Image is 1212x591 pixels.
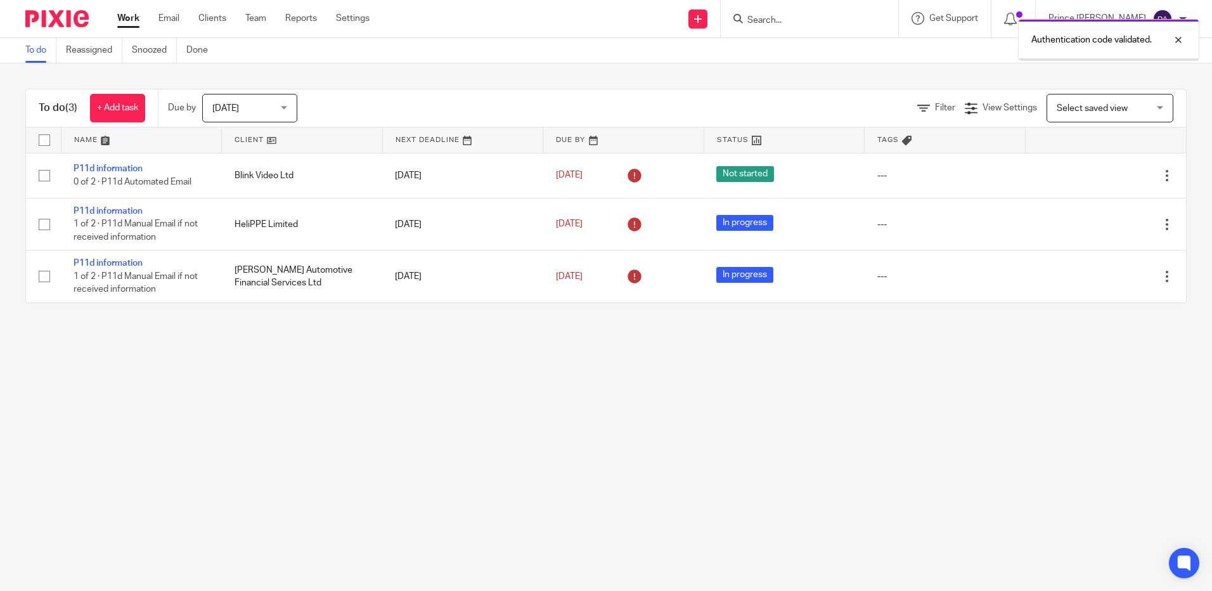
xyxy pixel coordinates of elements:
[1152,9,1173,29] img: svg%3E
[117,12,139,25] a: Work
[74,272,198,294] span: 1 of 2 · P11d Manual Email if not received information
[1057,104,1128,113] span: Select saved view
[877,270,1013,283] div: ---
[198,12,226,25] a: Clients
[877,218,1013,231] div: ---
[158,12,179,25] a: Email
[25,10,89,27] img: Pixie
[336,12,370,25] a: Settings
[382,198,543,250] td: [DATE]
[74,259,143,268] a: P11d information
[382,250,543,302] td: [DATE]
[556,272,583,281] span: [DATE]
[74,207,143,216] a: P11d information
[877,136,899,143] span: Tags
[74,220,198,242] span: 1 of 2 · P11d Manual Email if not received information
[556,171,583,180] span: [DATE]
[285,12,317,25] a: Reports
[74,164,143,173] a: P11d information
[74,178,191,186] span: 0 of 2 · P11d Automated Email
[132,38,177,63] a: Snoozed
[168,101,196,114] p: Due by
[222,250,383,302] td: [PERSON_NAME] Automotive Financial Services Ltd
[212,104,239,113] span: [DATE]
[65,103,77,113] span: (3)
[222,198,383,250] td: HeliPPE Limited
[716,166,774,182] span: Not started
[186,38,217,63] a: Done
[245,12,266,25] a: Team
[25,38,56,63] a: To do
[716,267,773,283] span: In progress
[66,38,122,63] a: Reassigned
[39,101,77,115] h1: To do
[222,153,383,198] td: Blink Video Ltd
[556,219,583,228] span: [DATE]
[716,215,773,231] span: In progress
[1031,34,1152,46] p: Authentication code validated.
[382,153,543,198] td: [DATE]
[935,103,955,112] span: Filter
[877,169,1013,182] div: ---
[90,94,145,122] a: + Add task
[983,103,1037,112] span: View Settings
